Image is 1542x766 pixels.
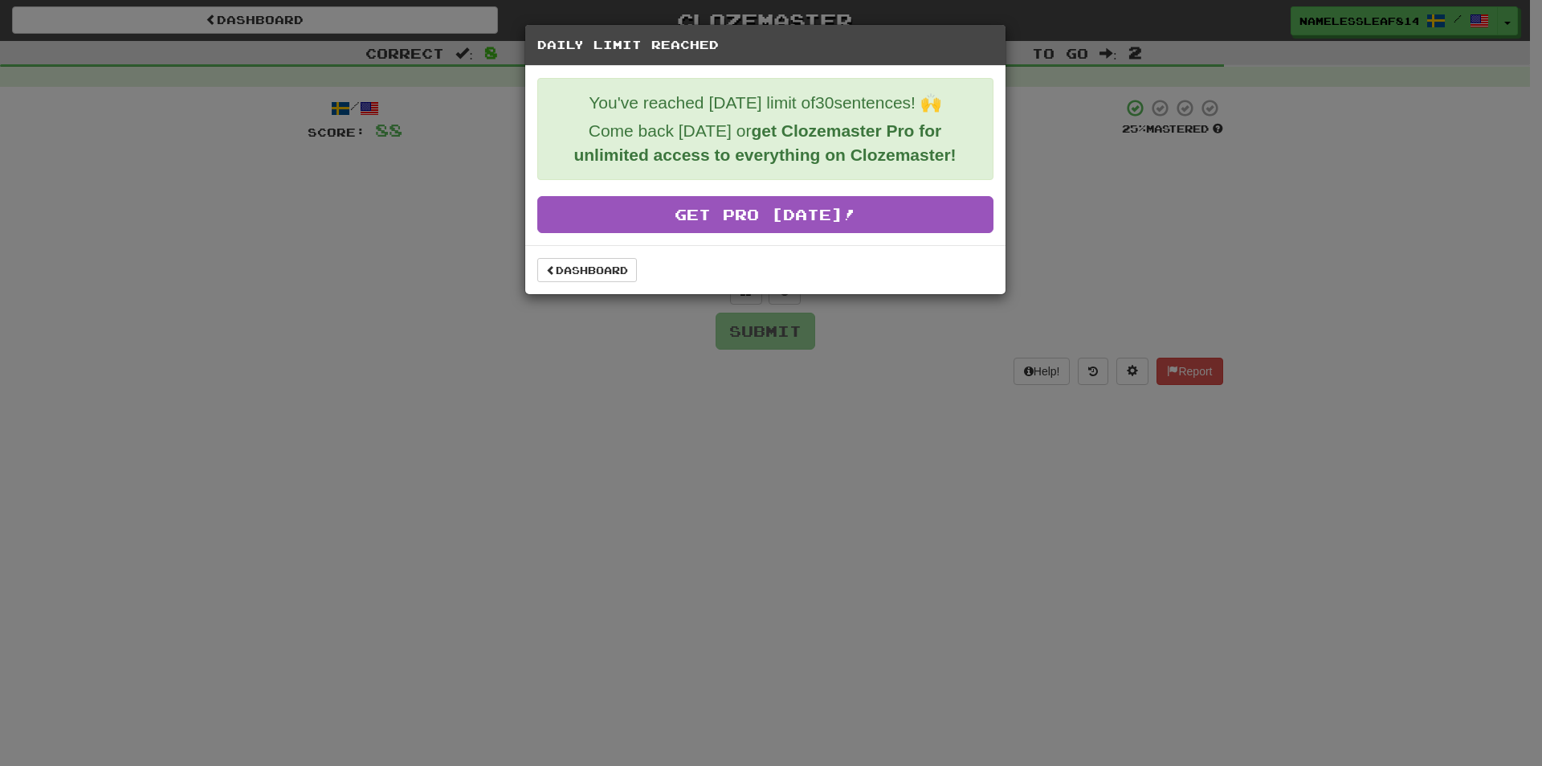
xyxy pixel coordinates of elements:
h5: Daily Limit Reached [537,37,993,53]
p: Come back [DATE] or [550,119,981,167]
p: You've reached [DATE] limit of 30 sentences! 🙌 [550,91,981,115]
strong: get Clozemaster Pro for unlimited access to everything on Clozemaster! [573,121,956,164]
a: Dashboard [537,258,637,282]
a: Get Pro [DATE]! [537,196,993,233]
